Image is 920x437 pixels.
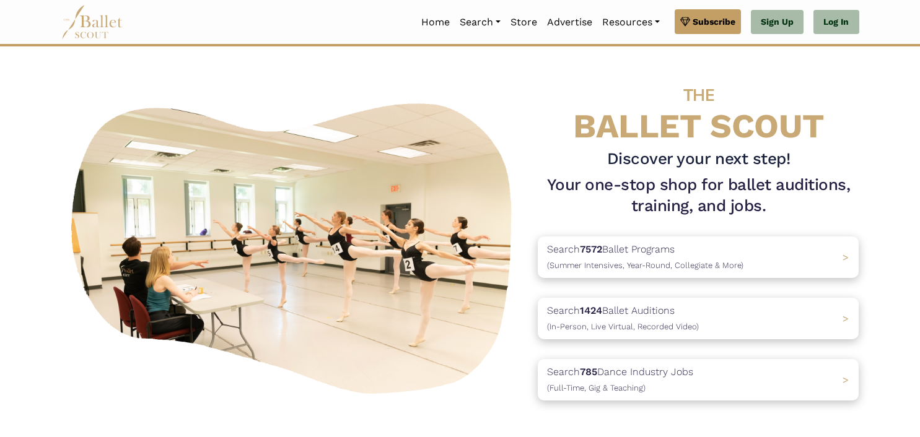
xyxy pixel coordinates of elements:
b: 785 [580,366,597,378]
h1: Your one-stop shop for ballet auditions, training, and jobs. [538,175,859,217]
img: gem.svg [680,15,690,28]
h3: Discover your next step! [538,149,859,170]
span: (Full-Time, Gig & Teaching) [547,383,646,392]
span: (Summer Intensives, Year-Round, Collegiate & More) [547,261,743,270]
b: 1424 [580,305,602,316]
b: 7572 [580,243,602,255]
a: Subscribe [675,9,741,34]
a: Resources [597,9,665,35]
span: (In-Person, Live Virtual, Recorded Video) [547,322,699,331]
p: Search Ballet Programs [547,241,743,273]
span: > [843,251,849,263]
h4: BALLET SCOUT [538,71,859,144]
span: Subscribe [693,15,735,28]
a: Log In [813,10,859,35]
a: Home [416,9,455,35]
a: Store [506,9,542,35]
a: Search1424Ballet Auditions(In-Person, Live Virtual, Recorded Video) > [538,298,859,339]
a: Search7572Ballet Programs(Summer Intensives, Year-Round, Collegiate & More)> [538,236,859,278]
p: Search Dance Industry Jobs [547,364,693,396]
a: Search785Dance Industry Jobs(Full-Time, Gig & Teaching) > [538,359,859,400]
a: Advertise [542,9,597,35]
span: > [843,374,849,386]
img: A group of ballerinas talking to each other in a ballet studio [61,90,528,401]
a: Sign Up [751,10,804,35]
span: THE [683,85,714,105]
p: Search Ballet Auditions [547,303,699,334]
span: > [843,313,849,324]
a: Search [455,9,506,35]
